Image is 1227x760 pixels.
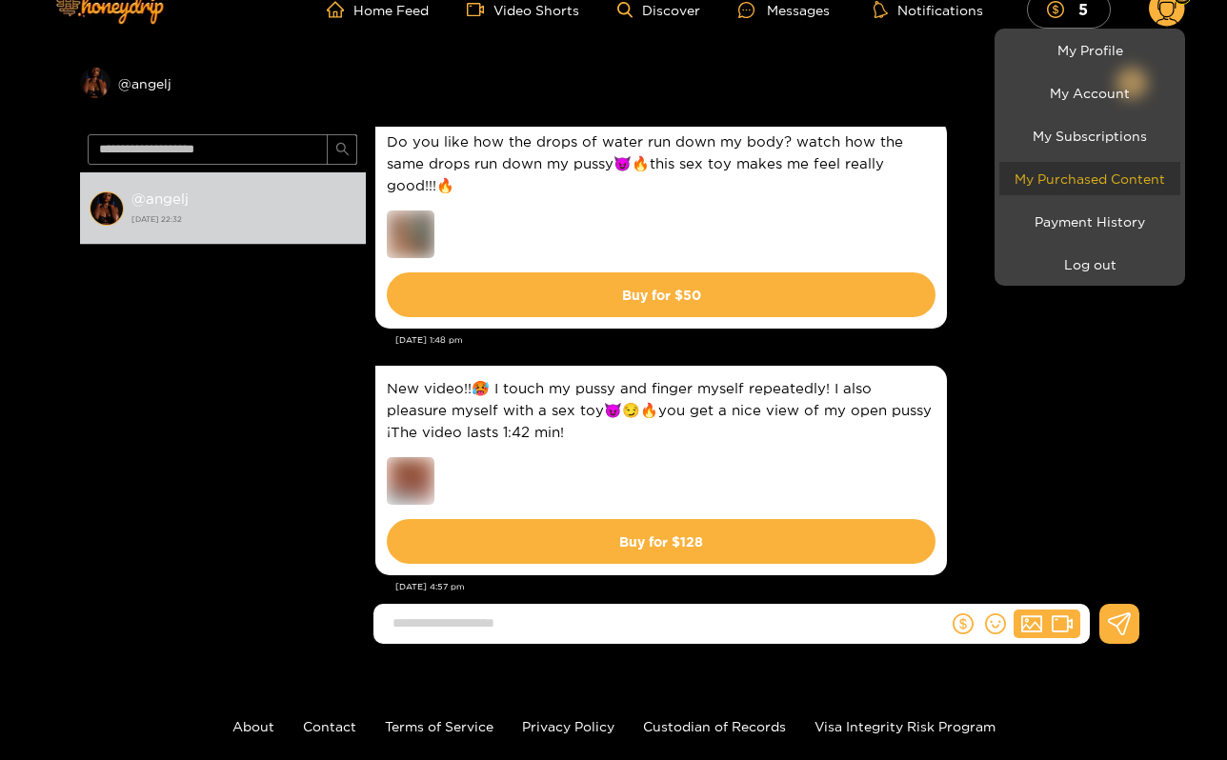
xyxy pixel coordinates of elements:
button: Log out [999,248,1180,281]
a: My Subscriptions [999,119,1180,152]
a: My Purchased Content [999,162,1180,195]
a: My Account [999,76,1180,110]
a: Payment History [999,205,1180,238]
a: My Profile [999,33,1180,67]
